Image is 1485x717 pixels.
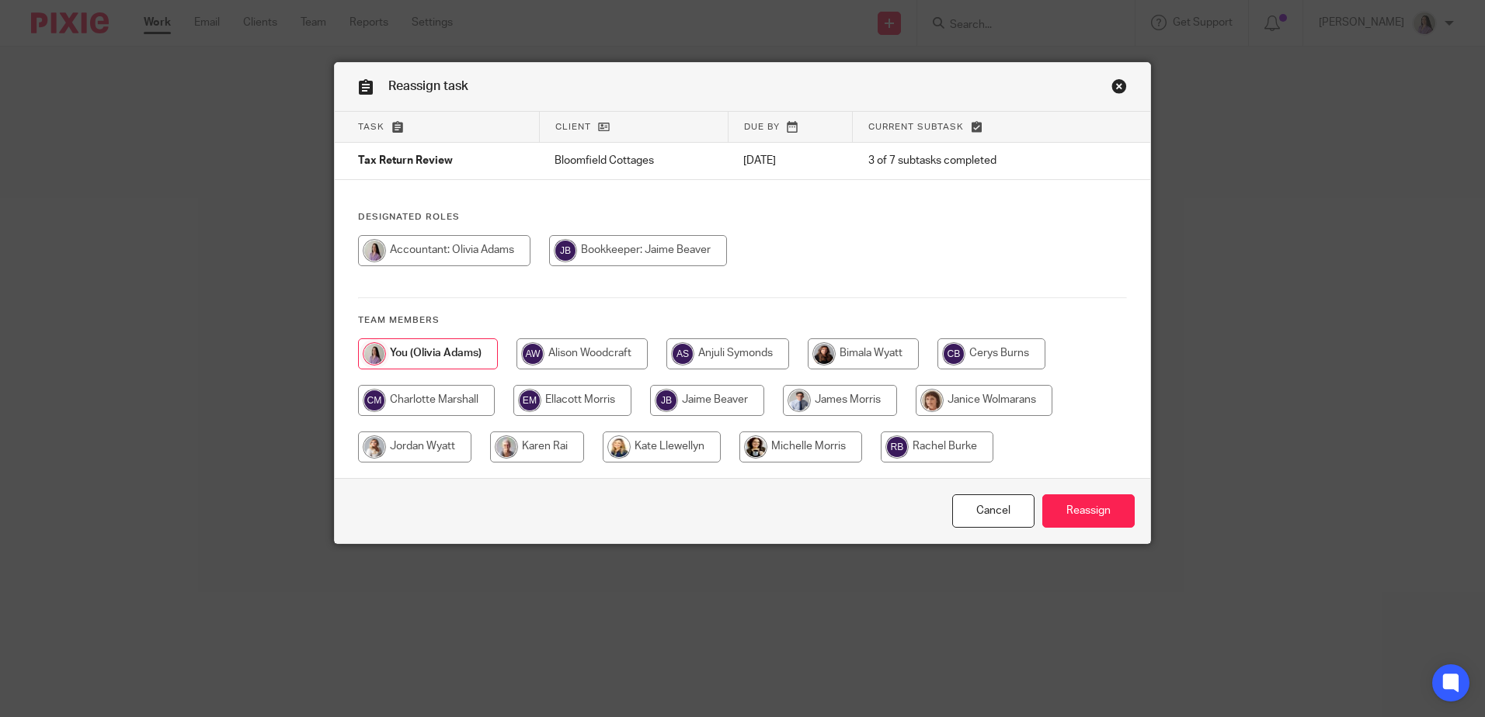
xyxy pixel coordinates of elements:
[358,156,453,167] span: Tax Return Review
[952,494,1035,528] a: Close this dialog window
[555,123,591,131] span: Client
[853,143,1083,180] td: 3 of 7 subtasks completed
[358,314,1127,327] h4: Team members
[388,80,468,92] span: Reassign task
[358,211,1127,223] h4: Designated Roles
[744,123,780,131] span: Due by
[1042,494,1135,528] input: Reassign
[868,123,964,131] span: Current subtask
[1111,78,1127,99] a: Close this dialog window
[555,153,712,168] p: Bloomfield Cottages
[358,123,384,131] span: Task
[743,153,836,168] p: [DATE]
